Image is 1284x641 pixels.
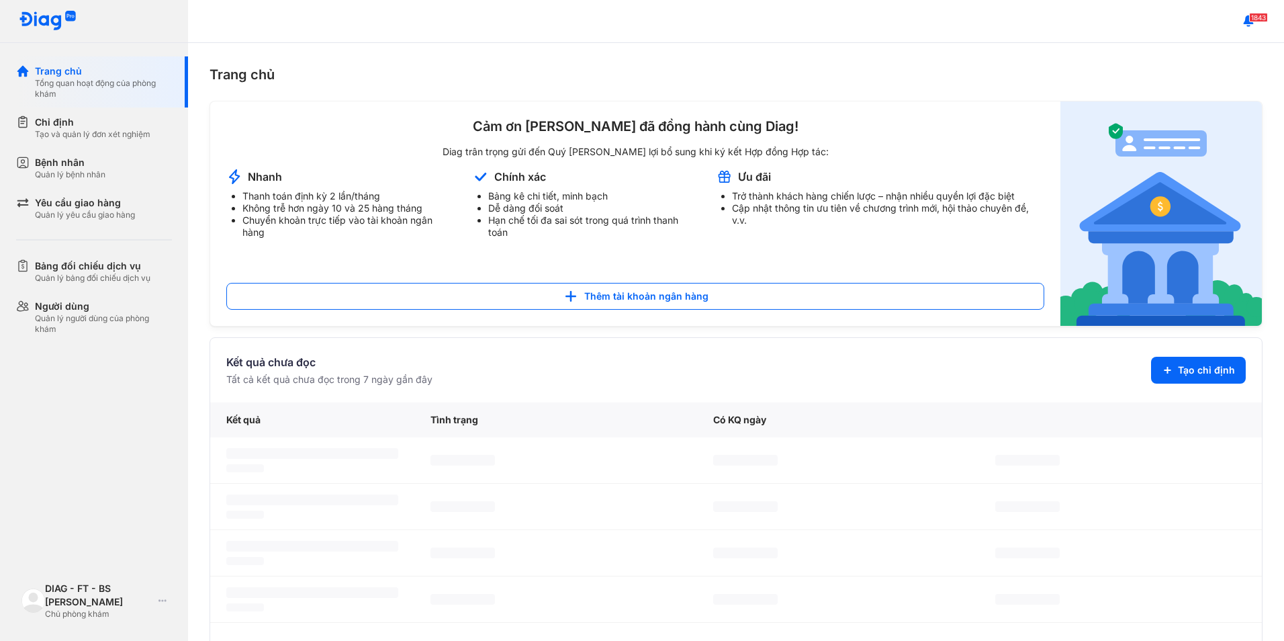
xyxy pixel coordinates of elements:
span: Tạo chỉ định [1178,364,1235,377]
span: ‌ [226,511,264,519]
div: Trang chủ [210,65,1263,85]
div: Quản lý người dùng của phòng khám [35,313,172,335]
span: ‌ [226,603,264,611]
li: Không trễ hơn ngày 10 và 25 hàng tháng [242,202,456,214]
img: account-announcement [472,169,489,185]
div: Bảng đối chiếu dịch vụ [35,259,150,273]
span: ‌ [226,448,398,459]
li: Hạn chế tối đa sai sót trong quá trình thanh toán [488,214,699,239]
span: ‌ [430,548,495,558]
div: Trang chủ [35,65,172,78]
div: Người dùng [35,300,172,313]
span: ‌ [430,501,495,512]
span: ‌ [226,557,264,565]
div: Ưu đãi [738,169,771,184]
li: Bảng kê chi tiết, minh bạch [488,190,699,202]
div: Cảm ơn [PERSON_NAME] đã đồng hành cùng Diag! [226,118,1044,135]
li: Trở thành khách hàng chiến lược – nhận nhiều quyền lợi đặc biệt [732,190,1044,202]
span: ‌ [226,495,398,505]
div: Nhanh [248,169,282,184]
div: Quản lý bệnh nhân [35,169,105,180]
div: Tình trạng [414,402,697,437]
span: ‌ [430,594,495,605]
img: account-announcement [226,169,242,185]
span: ‌ [713,548,778,558]
span: ‌ [713,501,778,512]
div: DIAG - FT - BS [PERSON_NAME] [45,582,153,609]
img: logo [19,11,77,32]
div: Diag trân trọng gửi đến Quý [PERSON_NAME] lợi bổ sung khi ký kết Hợp đồng Hợp tác: [226,146,1044,158]
li: Dễ dàng đối soát [488,202,699,214]
span: ‌ [226,464,264,472]
button: Thêm tài khoản ngân hàng [226,283,1044,310]
img: account-announcement [1060,101,1262,326]
div: Quản lý bảng đối chiếu dịch vụ [35,273,150,284]
li: Thanh toán định kỳ 2 lần/tháng [242,190,456,202]
span: ‌ [226,541,398,552]
span: ‌ [226,587,398,598]
span: ‌ [430,455,495,466]
div: Chỉ định [35,116,150,129]
div: Chủ phòng khám [45,609,153,619]
img: logo [21,589,45,612]
div: Tạo và quản lý đơn xét nghiệm [35,129,150,140]
div: Có KQ ngày [697,402,980,437]
span: ‌ [995,455,1060,466]
img: account-announcement [716,169,733,185]
div: Quản lý yêu cầu giao hàng [35,210,135,220]
div: Kết quả chưa đọc [226,354,432,370]
li: Cập nhật thông tin ưu tiên về chương trình mới, hội thảo chuyên đề, v.v. [732,202,1044,226]
span: ‌ [995,548,1060,558]
li: Chuyển khoản trực tiếp vào tài khoản ngân hàng [242,214,456,239]
div: Chính xác [494,169,546,184]
div: Bệnh nhân [35,156,105,169]
span: ‌ [995,594,1060,605]
span: ‌ [995,501,1060,512]
div: Tổng quan hoạt động của phòng khám [35,78,172,99]
span: ‌ [713,455,778,466]
span: 1843 [1249,13,1268,22]
div: Kết quả [210,402,414,437]
span: ‌ [713,594,778,605]
div: Tất cả kết quả chưa đọc trong 7 ngày gần đây [226,373,432,386]
div: Yêu cầu giao hàng [35,196,135,210]
button: Tạo chỉ định [1151,357,1246,384]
